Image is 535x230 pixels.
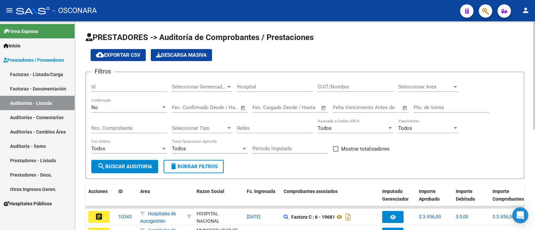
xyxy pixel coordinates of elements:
[172,104,199,110] input: Fecha inicio
[247,189,276,194] span: Fc. Ingresada
[419,214,441,219] span: $ 3.956,00
[116,184,137,214] datatable-header-cell: ID
[416,184,453,214] datatable-header-cell: Importe Aprobado
[284,189,338,194] span: Comprobantes asociados
[493,214,515,219] span: $ 3.956,00
[197,210,241,224] div: - 30635976809
[341,145,390,153] span: Mostrar totalizadores
[140,211,176,224] span: Hospitales de Autogestión
[239,104,247,112] button: Open calendar
[456,214,468,219] span: $ 0,00
[96,51,104,59] mat-icon: cloud_download
[97,162,105,170] mat-icon: search
[151,49,212,61] app-download-masive: Descarga masiva de comprobantes (adjuntos)
[172,146,186,152] span: Todos
[398,125,412,131] span: Todos
[493,189,524,202] span: Importe Comprobantes
[170,164,218,170] span: Borrar Filtros
[3,42,20,49] span: Inicio
[380,184,416,214] datatable-header-cell: Imputado Gerenciador
[286,104,318,110] input: Fecha fin
[88,189,108,194] span: Acciones
[91,49,146,61] button: Exportar CSV
[118,189,123,194] span: ID
[194,184,244,214] datatable-header-cell: Razon Social
[252,104,280,110] input: Fecha inicio
[97,164,152,170] span: Buscar Auditoria
[91,160,158,173] button: Buscar Auditoria
[320,104,328,112] button: Open calendar
[3,200,52,207] span: Hospitales Públicos
[456,189,475,202] span: Importe Debitado
[512,207,528,223] div: Open Intercom Messenger
[53,3,97,18] span: - OSCONARA
[281,184,380,214] datatable-header-cell: Comprobantes asociados
[244,184,281,214] datatable-header-cell: Fc. Ingresada
[382,189,409,202] span: Imputado Gerenciador
[453,184,490,214] datatable-header-cell: Importe Debitado
[247,214,260,219] span: [DATE]
[398,84,452,90] span: Seleccionar Area
[318,125,332,131] span: Todos
[95,213,103,221] mat-icon: assignment
[91,146,105,152] span: Todos
[91,67,114,76] h3: Filtros
[137,184,184,214] datatable-header-cell: Area
[118,214,132,219] span: 10345
[151,49,212,61] button: Descarga Masiva
[5,6,13,14] mat-icon: menu
[172,125,226,131] span: Seleccionar Tipo
[419,189,440,202] span: Importe Aprobado
[344,212,352,222] i: Descargar documento
[291,214,335,220] strong: Factura C : 6 - 19681
[91,104,98,110] span: No
[96,52,140,58] span: Exportar CSV
[3,28,38,35] span: Firma Express
[164,160,224,173] button: Borrar Filtros
[401,104,409,112] button: Open calendar
[490,184,527,214] datatable-header-cell: Importe Comprobantes
[86,184,116,214] datatable-header-cell: Acciones
[140,189,150,194] span: Area
[205,104,237,110] input: Fecha fin
[172,84,226,90] span: Seleccionar Gerenciador
[522,6,530,14] mat-icon: person
[86,33,314,42] span: PRESTADORES -> Auditoría de Comprobantes / Prestaciones
[156,52,207,58] span: Descarga Masiva
[3,56,64,64] span: Prestadores / Proveedores
[197,189,224,194] span: Razon Social
[170,162,178,170] mat-icon: delete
